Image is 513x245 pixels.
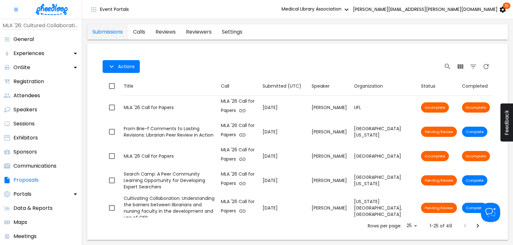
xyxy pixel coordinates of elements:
p: [DATE] [263,205,307,211]
div: 25 [404,221,419,230]
iframe: Help Scout Beacon - Open [481,203,500,222]
p: Communications [13,162,56,170]
p: Sessions [13,120,35,128]
div: Submission is complete [462,127,487,137]
span: Refresh Page [480,62,492,70]
p: Registration [13,78,44,85]
p: Proposals [13,176,38,184]
a: proposals-tab-settings [217,24,248,40]
div: From Brie-f Comments to Lasting Revisions: Librarian Peer Review in Action [124,125,216,138]
span: Complete [462,178,487,183]
div: [PERSON_NAME] [312,205,349,211]
div: Proposal submission has not been completed [421,102,449,113]
button: [PERSON_NAME][EMAIL_ADDRESS][PERSON_NAME][DOMAIN_NAME] 10 [352,3,508,16]
p: Maps [13,218,27,226]
p: OnSite [13,64,30,71]
p: Experiences [13,50,44,57]
button: Sort [260,80,304,92]
span: Pending Review [421,205,457,210]
div: [US_STATE][GEOGRAPHIC_DATA], [GEOGRAPHIC_DATA] [354,198,416,217]
span: Actions [118,64,135,69]
div: [PERSON_NAME] [312,153,349,159]
div: Title [124,82,216,90]
span: [PERSON_NAME][EMAIL_ADDRESS][PERSON_NAME][DOMAIN_NAME] [353,7,498,12]
div: proposals tabs [87,24,248,40]
span: Incomplete [462,154,490,159]
div: Proposal is pending review [421,203,457,213]
button: Actions [103,60,140,73]
div: MLA '26 Call for Papers [124,104,216,111]
div: Proposal is pending review [421,175,457,186]
div: Submitted (UTC) [263,82,301,90]
div: MLA '26 Call for Papers [124,153,216,159]
span: Incomplete [421,154,449,159]
p: [DATE] [263,129,307,135]
p: Meetings [13,233,37,240]
p: [DATE] [263,104,307,111]
button: Refresh Page [480,60,492,73]
p: Attendees [13,92,40,99]
div: Proposal is pending review [421,127,457,137]
div: [PERSON_NAME] [312,104,349,111]
div: MLA '26 Call for Papers [221,122,258,141]
p: Exhibitors [13,134,38,142]
a: proposals-tab-reviewers [181,24,217,40]
button: Filter Table [467,60,480,73]
span: Feedback [504,110,510,135]
button: Event Portals [85,3,134,16]
a: proposals-tab-reviews [150,24,181,40]
p: Rows per page: [368,223,401,229]
div: [PERSON_NAME] [312,177,349,184]
span: Complete [462,129,487,134]
div: Status [421,82,457,90]
div: Organization [354,82,383,90]
div: Proposal submission has not been completed [421,151,449,161]
button: Search [441,60,454,73]
div: MLA '26 Call for Papers [221,146,258,166]
div: Cultivating Collaboration: Understanding the barriers between librarians and nursing faculty in t... [124,195,216,221]
a: proposals-tab-submissions [87,24,128,40]
div: [PERSON_NAME] [312,129,349,135]
a: proposals-tab-calls [128,24,150,40]
span: Event Portals [100,7,129,12]
div: Submission is incomplete [462,102,490,113]
span: Complete [462,205,487,210]
div: MLA '26 Call for Papers [221,198,258,217]
button: Medical Library Association [280,3,352,16]
p: MLA '26: Cultured Collaborations [3,22,79,29]
span: Pending Review [421,178,457,183]
p: 1-25 of 49 [430,223,452,229]
div: Submission is incomplete [462,151,490,161]
div: Completed [462,82,490,90]
span: Incomplete [421,105,449,110]
div: [GEOGRAPHIC_DATA] [354,153,416,159]
p: Data & Reports [13,204,53,212]
div: Call [221,82,258,90]
p: General [13,36,34,43]
span: Medical Library Association [282,6,350,12]
p: Speakers [13,106,37,114]
div: MLA '26 Call for Papers [221,98,258,117]
div: UFL [354,104,416,111]
span: 10 [503,3,510,9]
img: logo [36,4,68,15]
div: Speaker [312,82,349,90]
div: Submission is complete [462,175,487,186]
button: Sort [351,80,385,92]
div: Search Camp: A Peer Community Learning Opportunity for Developing Expert Searchers [124,171,216,190]
span: Pending Review [421,129,457,134]
button: Next Page [471,219,484,232]
p: [DATE] [263,177,307,184]
span: Incomplete [462,105,490,110]
div: Submission is complete [462,203,487,213]
p: [DATE] [263,153,307,160]
div: MLA '26 Call for Papers [221,171,258,190]
div: [GEOGRAPHIC_DATA][US_STATE] [354,174,416,187]
p: Portals [13,190,31,198]
div: [GEOGRAPHIC_DATA][US_STATE] [354,125,416,138]
div: Table Toolbar [103,56,492,77]
button: View Columns [454,60,467,73]
p: Sponsors [13,148,37,156]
